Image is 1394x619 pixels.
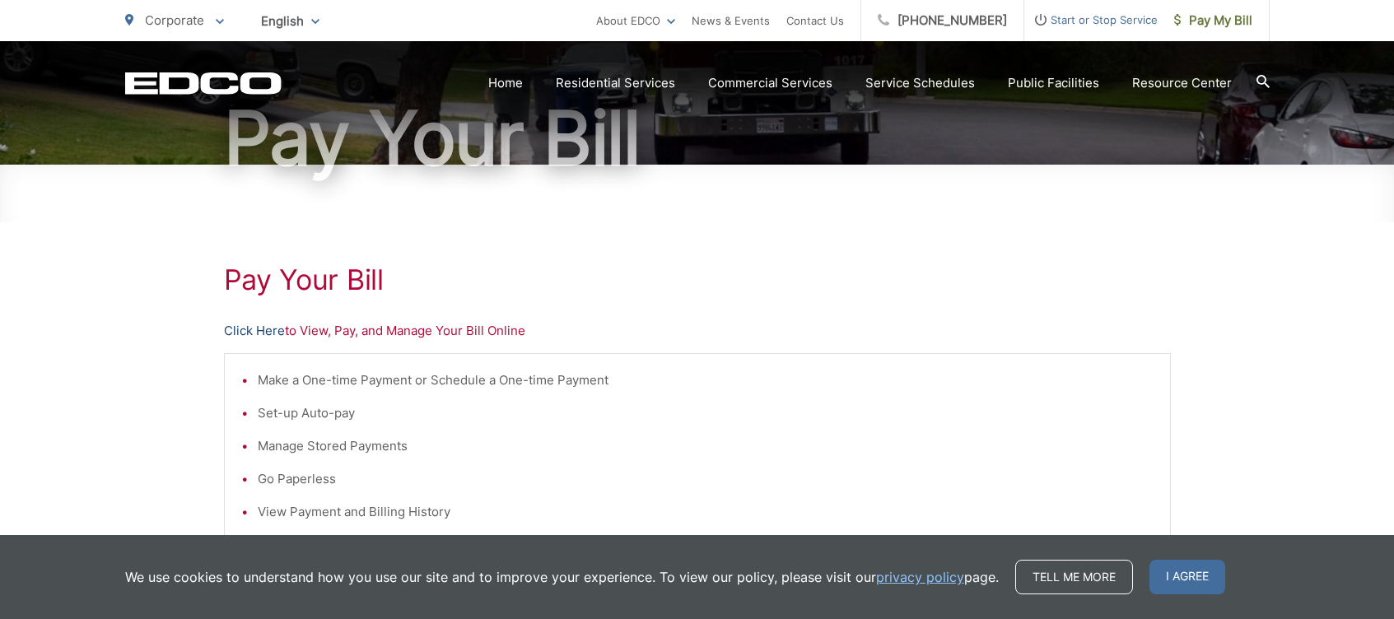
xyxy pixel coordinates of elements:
[249,7,332,35] span: English
[708,73,832,93] a: Commercial Services
[125,567,999,587] p: We use cookies to understand how you use our site and to improve your experience. To view our pol...
[258,370,1154,390] li: Make a One-time Payment or Schedule a One-time Payment
[1015,560,1133,594] a: Tell me more
[488,73,523,93] a: Home
[224,321,285,341] a: Click Here
[258,436,1154,456] li: Manage Stored Payments
[258,403,1154,423] li: Set-up Auto-pay
[224,263,1171,296] h1: Pay Your Bill
[1132,73,1232,93] a: Resource Center
[258,469,1154,489] li: Go Paperless
[786,11,844,30] a: Contact Us
[224,321,1171,341] p: to View, Pay, and Manage Your Bill Online
[125,97,1270,179] h1: Pay Your Bill
[876,567,964,587] a: privacy policy
[258,502,1154,522] li: View Payment and Billing History
[556,73,675,93] a: Residential Services
[125,72,282,95] a: EDCD logo. Return to the homepage.
[1008,73,1099,93] a: Public Facilities
[145,12,204,28] span: Corporate
[865,73,975,93] a: Service Schedules
[692,11,770,30] a: News & Events
[1149,560,1225,594] span: I agree
[596,11,675,30] a: About EDCO
[1174,11,1252,30] span: Pay My Bill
